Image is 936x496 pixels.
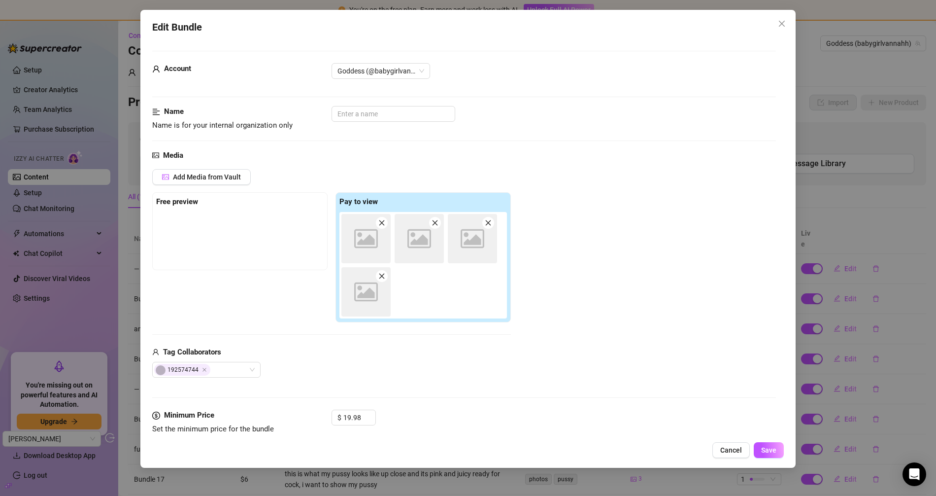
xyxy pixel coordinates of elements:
[152,63,160,75] span: user
[152,425,274,433] span: Set the minimum price for the bundle
[903,462,926,486] div: Open Intercom Messenger
[378,273,385,280] span: close
[378,219,385,226] span: close
[754,442,784,458] button: Save
[152,20,202,35] span: Edit Bundle
[152,347,159,358] span: user
[202,367,207,372] span: Close
[339,197,378,206] strong: Pay to view
[164,107,184,116] strong: Name
[163,151,183,160] strong: Media
[164,411,214,420] strong: Minimum Price
[720,446,742,454] span: Cancel
[432,219,438,226] span: close
[761,446,776,454] span: Save
[332,106,455,122] input: Enter a name
[152,410,160,422] span: dollar
[152,121,293,130] span: Name is for your internal organization only
[162,174,169,180] span: picture
[164,64,191,73] strong: Account
[778,20,786,28] span: close
[156,197,198,206] strong: Free preview
[163,348,221,356] strong: Tag Collaborators
[485,219,492,226] span: close
[712,442,750,458] button: Cancel
[337,64,424,78] span: Goddess (@babygirlvannahh)
[173,173,241,181] span: Add Media from Vault
[774,16,790,32] button: Close
[774,20,790,28] span: Close
[154,364,210,376] span: 192574744
[152,106,160,118] span: align-left
[152,169,251,185] button: Add Media from Vault
[152,150,159,162] span: picture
